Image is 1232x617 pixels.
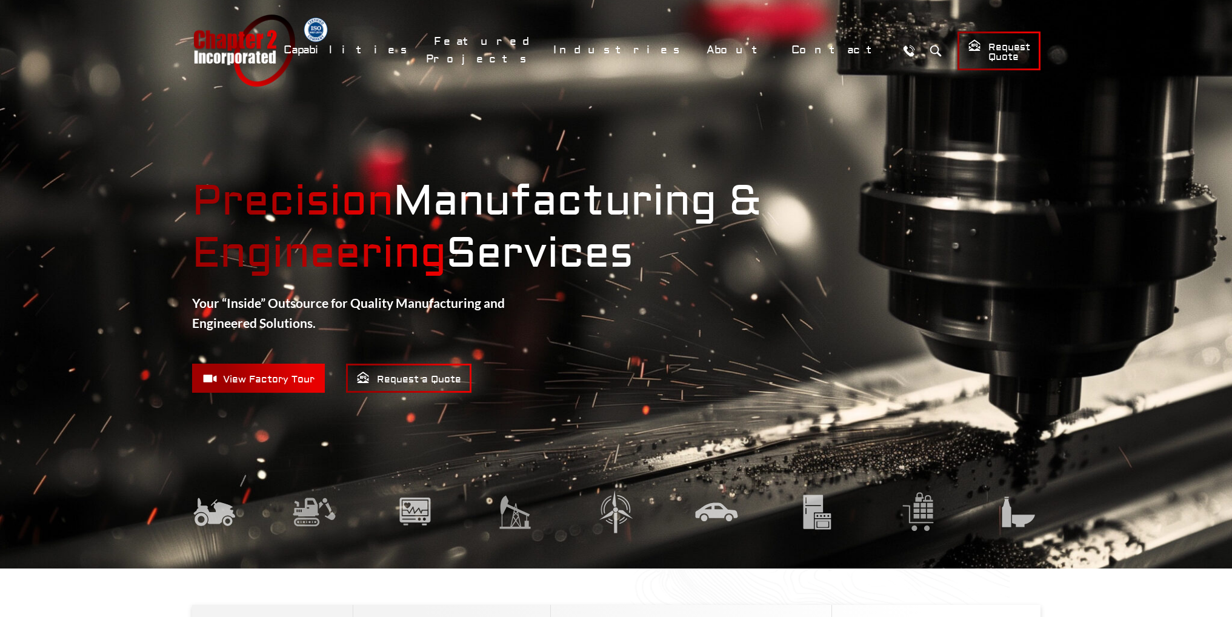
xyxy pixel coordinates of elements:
a: Capabilities [276,37,420,63]
strong: Manufacturing & Services [192,176,1041,280]
a: About [699,37,777,63]
a: Chapter 2 Incorporated [192,15,295,87]
a: Request Quote [957,32,1041,70]
a: Featured Projects [426,28,539,72]
strong: Your “Inside” Outsource for Quality Manufacturing and Engineered Solutions. [192,295,505,331]
span: View Factory Tour [202,371,315,386]
span: Request Quote [968,39,1030,64]
mark: Engineering [192,228,446,279]
a: Industries [545,37,693,63]
button: Search [925,39,947,62]
a: View Factory Tour [192,364,325,393]
a: Contact [784,37,892,63]
a: Call Us [898,39,921,62]
a: Request a Quote [346,364,471,393]
span: Request a Quote [356,371,461,386]
mark: Precision [192,176,393,227]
